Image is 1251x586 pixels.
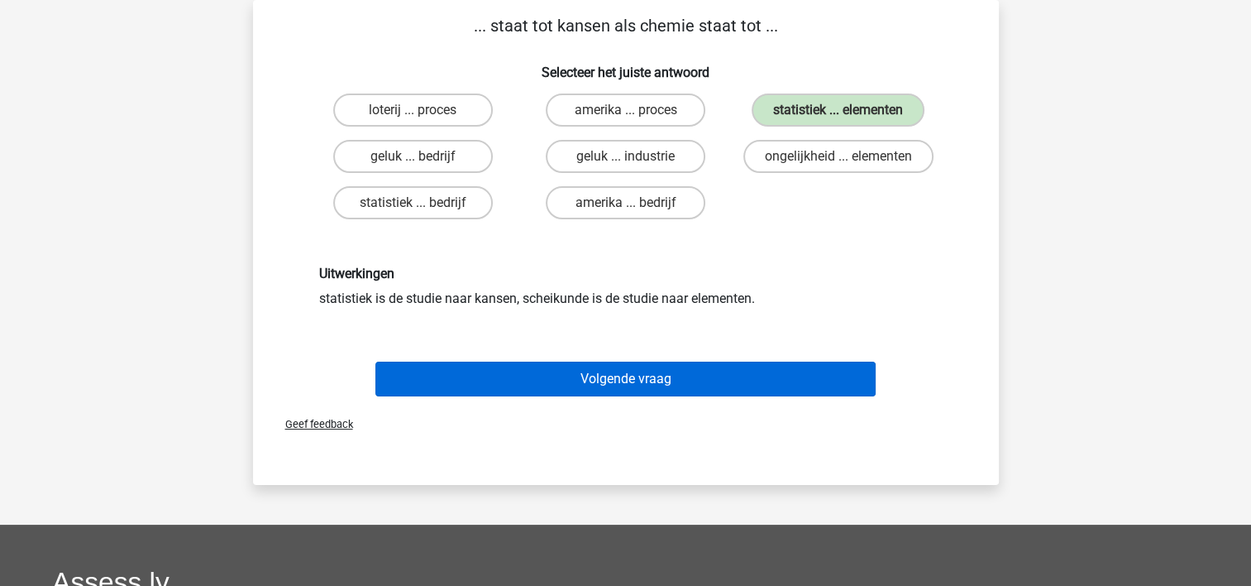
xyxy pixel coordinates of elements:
label: statistiek ... elementen [752,94,924,127]
label: loterij ... proces [333,94,493,127]
label: amerika ... proces [546,94,705,127]
label: ongelijkheid ... elementen [743,140,933,173]
label: amerika ... bedrijf [546,186,705,219]
p: ... staat tot kansen als chemie staat tot ... [279,13,972,38]
h6: Selecteer het juiste antwoord [279,51,972,80]
span: Geef feedback [272,418,353,430]
div: statistiek is de studie naar kansen, scheikunde is de studie naar elementen. [307,266,945,308]
label: geluk ... industrie [546,140,705,173]
button: Volgende vraag [375,362,876,396]
h6: Uitwerkingen [319,266,933,281]
label: statistiek ... bedrijf [333,186,493,219]
label: geluk ... bedrijf [333,140,493,173]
